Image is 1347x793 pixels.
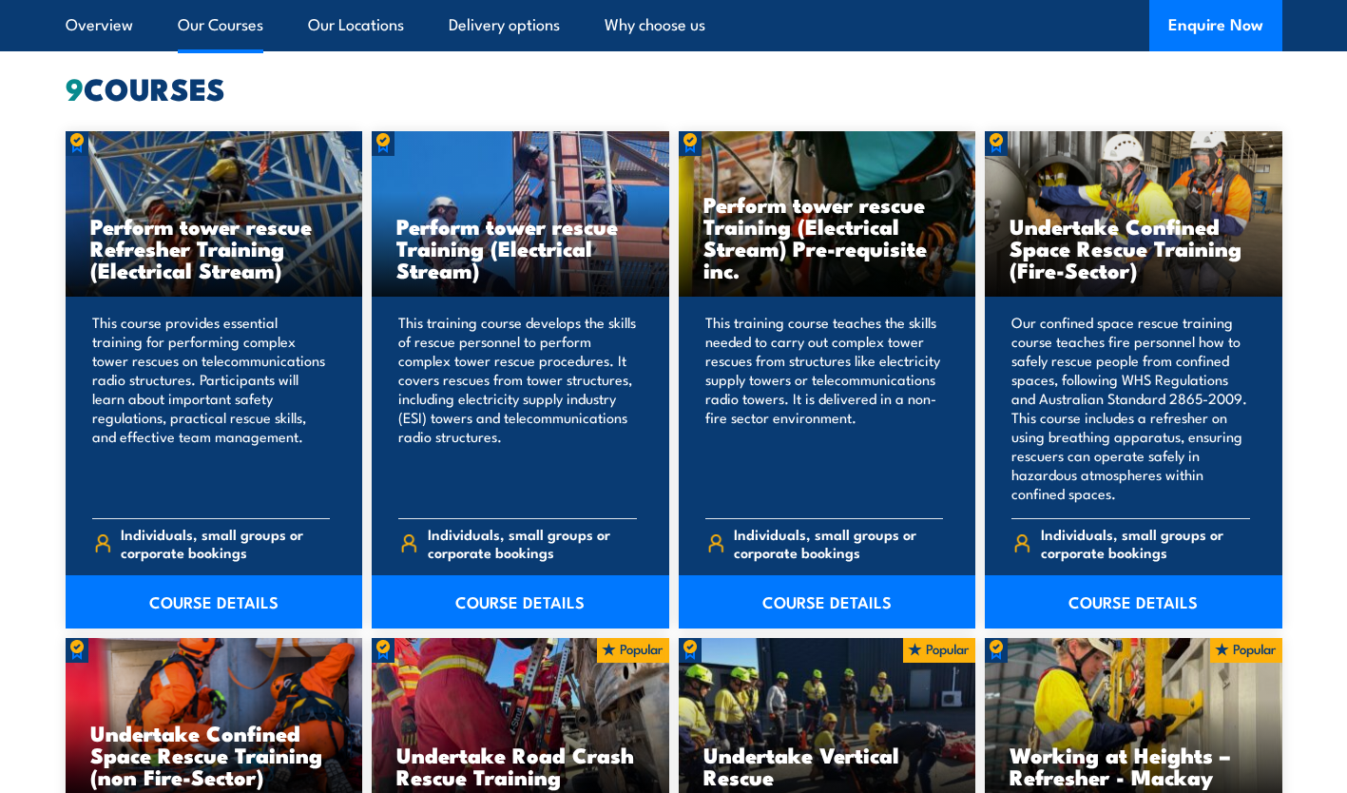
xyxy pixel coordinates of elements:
[985,575,1282,629] a: COURSE DETAILS
[66,64,84,111] strong: 9
[121,525,330,561] span: Individuals, small groups or corporate bookings
[90,722,338,787] h3: Undertake Confined Space Rescue Training (non Fire-Sector)
[428,525,637,561] span: Individuals, small groups or corporate bookings
[396,215,645,280] h3: Perform tower rescue Training (Electrical Stream)
[90,215,338,280] h3: Perform tower rescue Refresher Training (Electrical Stream)
[396,744,645,787] h3: Undertake Road Crash Rescue Training
[1041,525,1250,561] span: Individuals, small groups or corporate bookings
[66,74,1282,101] h2: COURSES
[734,525,943,561] span: Individuals, small groups or corporate bookings
[1010,215,1258,280] h3: Undertake Confined Space Rescue Training (Fire-Sector)
[372,575,669,629] a: COURSE DETAILS
[705,313,944,503] p: This training course teaches the skills needed to carry out complex tower rescues from structures...
[66,575,363,629] a: COURSE DETAILS
[398,313,637,503] p: This training course develops the skills of rescue personnel to perform complex tower rescue proc...
[703,744,952,787] h3: Undertake Vertical Rescue
[1011,313,1250,503] p: Our confined space rescue training course teaches fire personnel how to safely rescue people from...
[1010,744,1258,787] h3: Working at Heights – Refresher - Mackay
[679,575,976,629] a: COURSE DETAILS
[92,313,331,503] p: This course provides essential training for performing complex tower rescues on telecommunication...
[703,193,952,280] h3: Perform tower rescue Training (Electrical Stream) Pre-requisite inc.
